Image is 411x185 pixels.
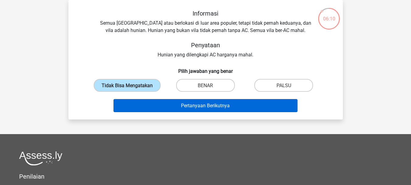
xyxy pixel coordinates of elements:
[181,103,230,109] font: Pertanyaan Berikutnya
[113,99,298,112] button: Pertanyaan Berikutnya
[191,41,220,49] font: Penyataan
[178,68,233,74] font: Pilih jawaban yang benar
[277,83,291,88] font: PALSU
[19,173,44,180] font: Penilaian
[318,7,340,23] div: 06:10
[198,83,213,88] font: BENAR
[102,83,153,88] font: Tidak Bisa Mengatakan
[100,20,311,33] font: Semua [GEOGRAPHIC_DATA] atau berlokasi di luar area populer, tetapi tidak pernah keduanya, dan vi...
[193,10,218,17] font: Informasi
[19,151,62,165] img: Logo Assessly
[158,52,253,58] font: Hunian yang dilengkapi AC harganya mahal.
